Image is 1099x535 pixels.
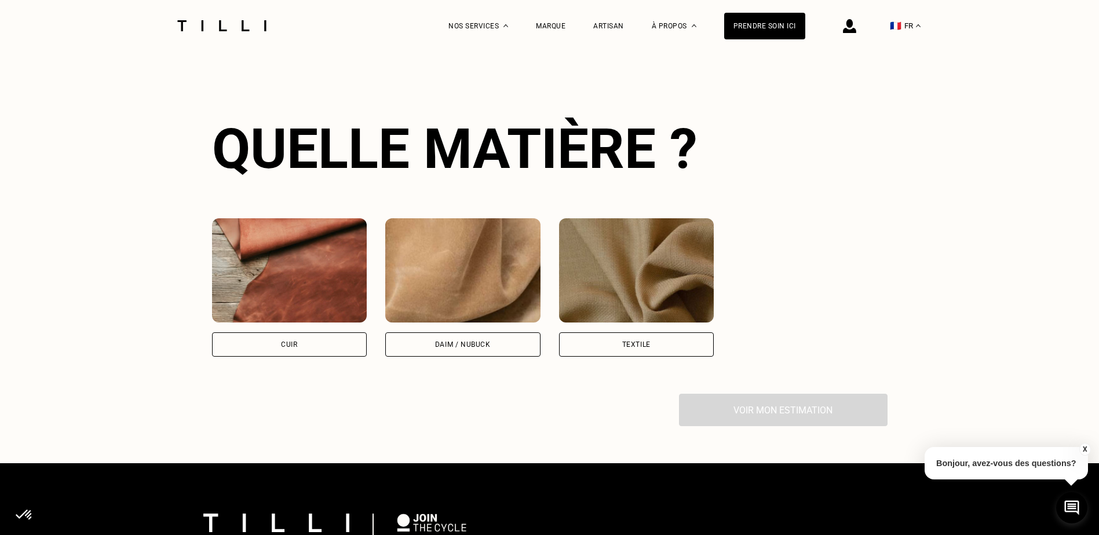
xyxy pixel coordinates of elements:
button: X [1079,443,1090,456]
a: Artisan [593,22,624,30]
div: Daim / Nubuck [435,341,491,348]
span: 🇫🇷 [890,20,901,31]
img: Tilli retouche vos vêtements en Daim / Nubuck [385,218,541,323]
img: logo Join The Cycle [397,514,466,531]
img: icône connexion [843,19,856,33]
div: Textile [622,341,651,348]
img: menu déroulant [916,24,921,27]
img: Tilli retouche vos vêtements en Cuir [212,218,367,323]
img: Tilli retouche vos vêtements en Textile [559,218,714,323]
img: logo Tilli [203,514,349,532]
div: Quelle matière ? [212,116,888,181]
img: Logo du service de couturière Tilli [173,20,271,31]
a: Prendre soin ici [724,13,805,39]
div: Cuir [281,341,297,348]
p: Bonjour, avez-vous des questions? [925,447,1088,479]
img: Menu déroulant à propos [692,24,696,27]
a: Marque [536,22,565,30]
img: Menu déroulant [503,24,508,27]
